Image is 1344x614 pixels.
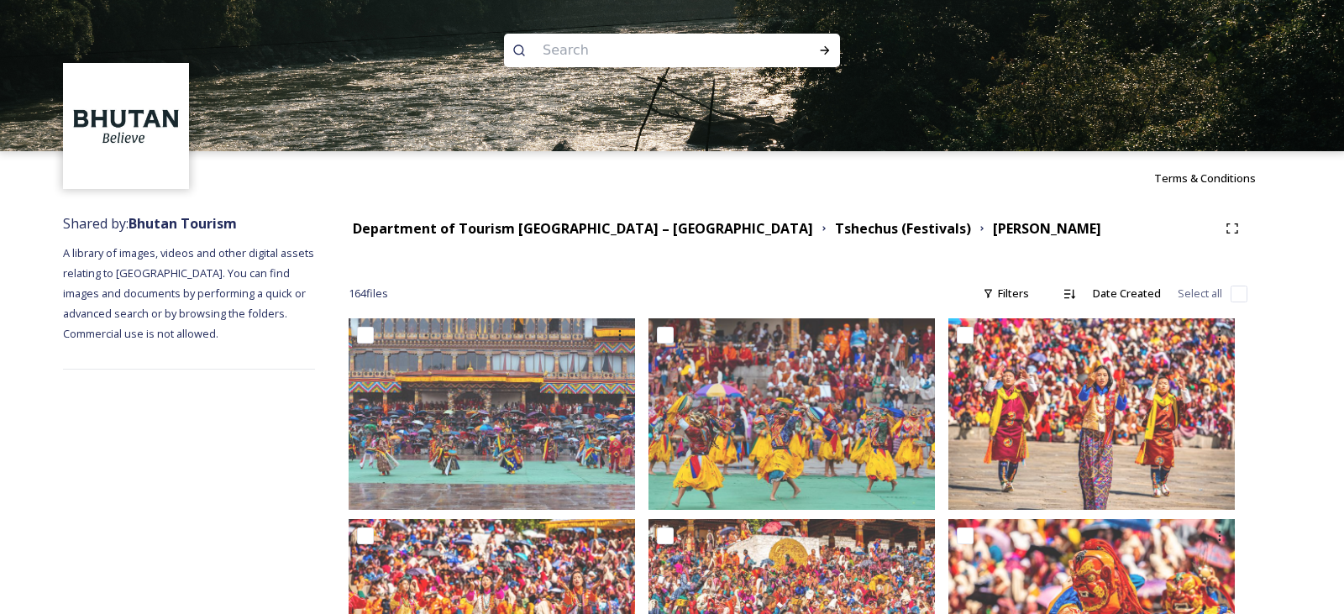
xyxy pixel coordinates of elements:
[353,219,813,238] strong: Department of Tourism [GEOGRAPHIC_DATA] – [GEOGRAPHIC_DATA]
[648,318,935,509] img: Thimphu Tshechu-2.jpeg
[534,32,764,69] input: Search
[349,318,635,509] img: image00011.jpeg
[349,286,388,302] span: 164 file s
[993,219,1101,238] strong: [PERSON_NAME]
[129,214,237,233] strong: Bhutan Tourism
[63,245,317,341] span: A library of images, videos and other digital assets relating to [GEOGRAPHIC_DATA]. You can find ...
[66,66,187,187] img: BT_Logo_BB_Lockup_CMYK_High%2520Res.jpg
[948,318,1235,509] img: Thimphu Tshechu by Bassem Nimah46.jpg
[63,214,237,233] span: Shared by:
[835,219,971,238] strong: Tshechus (Festivals)
[1154,168,1281,188] a: Terms & Conditions
[1154,171,1256,186] span: Terms & Conditions
[974,277,1037,310] div: Filters
[1084,277,1169,310] div: Date Created
[1178,286,1222,302] span: Select all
